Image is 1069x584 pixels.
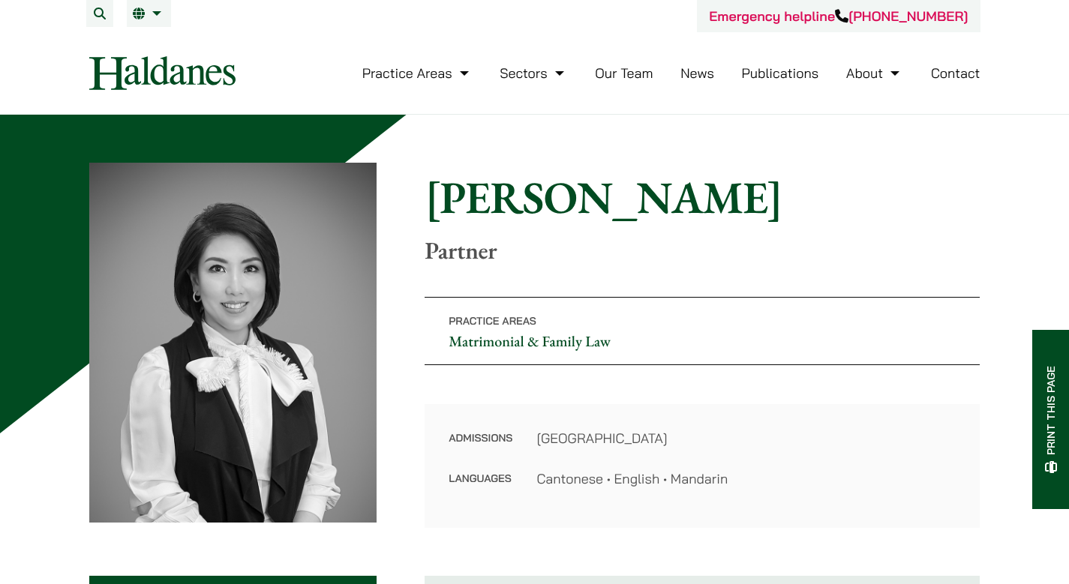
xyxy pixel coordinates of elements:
span: Practice Areas [449,314,536,328]
a: Our Team [595,64,653,82]
a: News [680,64,714,82]
a: About [846,64,903,82]
a: Contact [931,64,980,82]
a: Emergency helpline[PHONE_NUMBER] [709,7,968,25]
a: Sectors [500,64,567,82]
dt: Languages [449,469,512,489]
a: Publications [742,64,819,82]
dd: [GEOGRAPHIC_DATA] [536,428,956,448]
p: Partner [425,236,980,265]
h1: [PERSON_NAME] [425,170,980,224]
a: Matrimonial & Family Law [449,331,611,351]
a: EN [133,7,165,19]
img: Logo of Haldanes [89,56,236,90]
a: Practice Areas [362,64,473,82]
dd: Cantonese • English • Mandarin [536,469,956,489]
dt: Admissions [449,428,512,469]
